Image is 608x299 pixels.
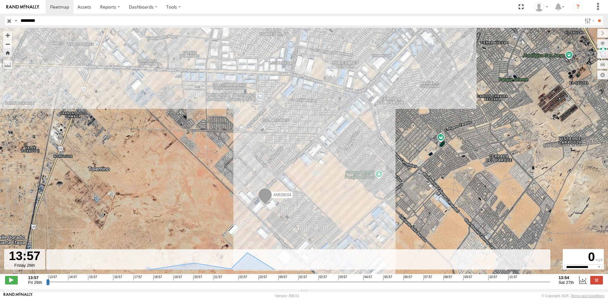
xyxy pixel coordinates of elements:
[48,275,57,280] span: 13:57
[193,275,202,280] span: 20:57
[532,2,550,12] div: Roberto Garcia
[3,31,12,40] button: Zoom in
[3,60,12,69] label: Measure
[238,275,247,280] span: 22:57
[443,275,452,280] span: 08:57
[173,275,182,280] span: 19:57
[298,275,307,280] span: 01:57
[153,275,162,280] span: 18:57
[463,275,472,280] span: 09:57
[3,293,33,299] a: Visit our Website
[68,275,77,280] span: 14:57
[559,275,574,280] strong: 13:54
[3,40,12,48] button: Zoom out
[318,275,327,280] span: 02:57
[573,2,583,12] i: ?
[403,275,412,280] span: 06:57
[571,294,605,298] a: Terms and Conditions
[6,5,39,9] img: rand-logo.svg
[13,16,18,25] label: Search Query
[5,276,18,284] label: Play/Stop
[88,275,97,280] span: 15:57
[3,48,12,57] button: Zoom Home
[559,280,574,285] span: Sat 27th Sep 2025
[113,275,122,280] span: 16:57
[383,275,392,280] span: 05:57
[133,275,142,280] span: 17:57
[275,294,299,298] div: Version: 308.01
[590,276,603,284] label: Close
[273,193,291,197] span: AN539154
[541,294,605,298] div: © Copyright 2025 -
[278,275,287,280] span: 00:57
[582,16,596,25] label: Search Filter Options
[363,275,372,280] span: 04:57
[213,275,222,280] span: 21:57
[28,280,42,285] span: Fri 26th Sep 2025
[258,275,267,280] span: 23:57
[338,275,347,280] span: 03:57
[508,275,517,280] span: 11:57
[488,275,497,280] span: 10:57
[28,275,42,280] strong: 13:57
[564,250,603,265] div: 0
[423,275,432,280] span: 07:57
[597,71,608,79] label: Map Settings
